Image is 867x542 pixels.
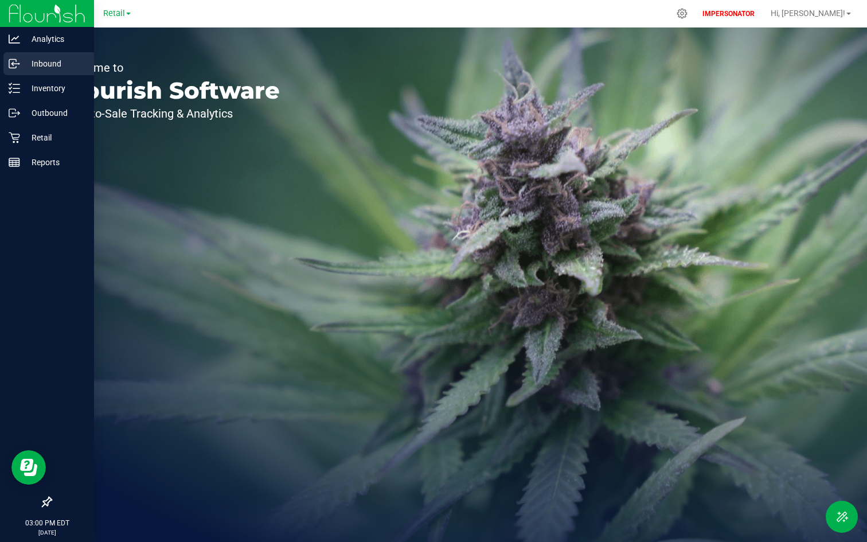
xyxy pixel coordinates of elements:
inline-svg: Inventory [9,83,20,94]
p: Seed-to-Sale Tracking & Analytics [62,108,280,119]
p: Analytics [20,32,89,46]
inline-svg: Outbound [9,107,20,119]
inline-svg: Reports [9,157,20,168]
p: Reports [20,155,89,169]
p: Flourish Software [62,79,280,102]
iframe: Resource center [11,450,46,485]
inline-svg: Retail [9,132,20,143]
p: Inbound [20,57,89,71]
div: Manage settings [675,8,689,19]
button: Toggle Menu [826,501,858,533]
inline-svg: Inbound [9,58,20,69]
p: Outbound [20,106,89,120]
p: [DATE] [5,528,89,537]
span: Retail [103,9,125,18]
p: 03:00 PM EDT [5,518,89,528]
span: Hi, [PERSON_NAME]! [771,9,845,18]
p: Welcome to [62,62,280,73]
p: IMPERSONATOR [698,9,759,19]
p: Retail [20,131,89,145]
p: Inventory [20,81,89,95]
inline-svg: Analytics [9,33,20,45]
